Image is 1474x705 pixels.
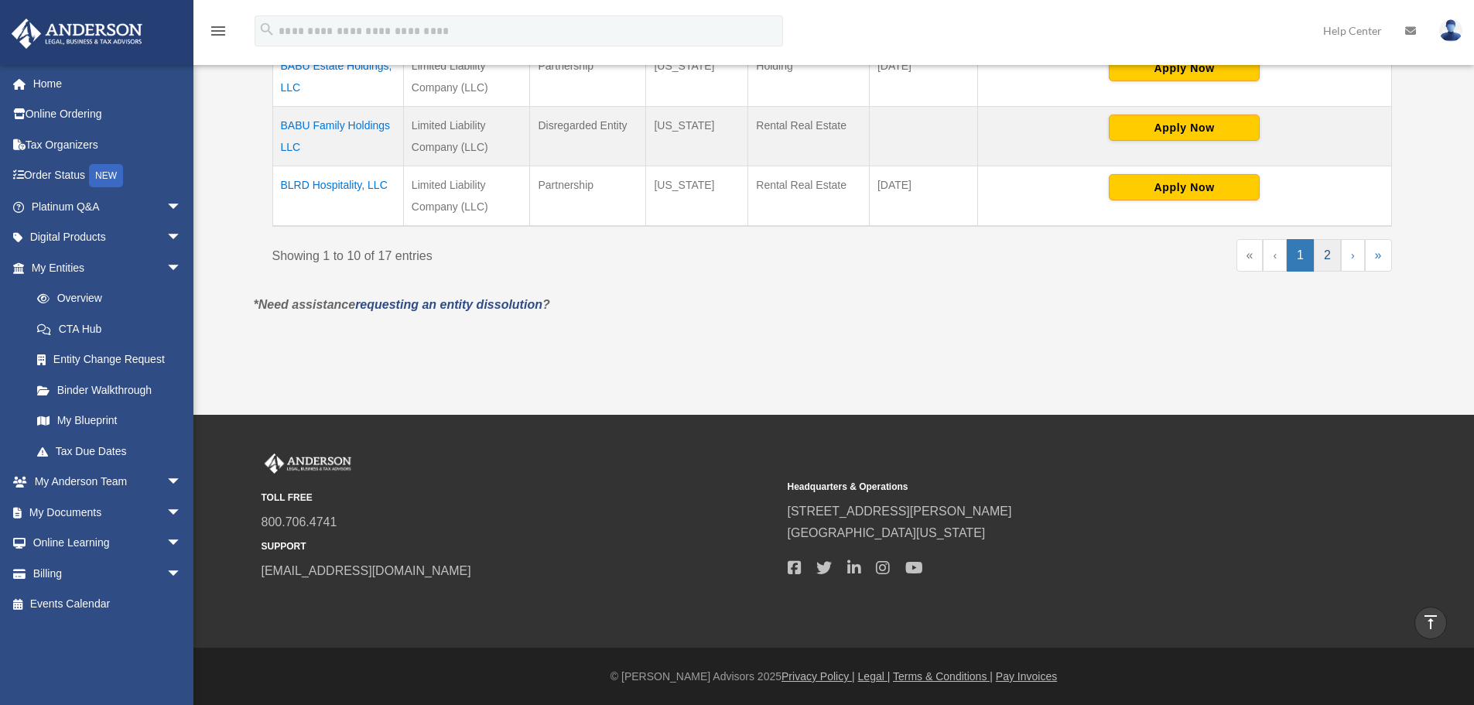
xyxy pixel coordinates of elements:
a: Online Learningarrow_drop_down [11,528,205,559]
a: Legal | [858,670,891,683]
td: [US_STATE] [646,166,748,227]
span: arrow_drop_down [166,222,197,254]
div: NEW [89,164,123,187]
a: Tax Due Dates [22,436,197,467]
a: [EMAIL_ADDRESS][DOMAIN_NAME] [262,564,471,577]
td: Rental Real Estate [748,166,870,227]
a: Tax Organizers [11,129,205,160]
a: My Anderson Teamarrow_drop_down [11,467,205,498]
small: TOLL FREE [262,490,777,506]
td: Limited Liability Company (LLC) [403,107,530,166]
a: [STREET_ADDRESS][PERSON_NAME] [788,505,1012,518]
a: CTA Hub [22,313,197,344]
a: My Documentsarrow_drop_down [11,497,205,528]
td: [US_STATE] [646,107,748,166]
a: Pay Invoices [996,670,1057,683]
span: arrow_drop_down [166,528,197,560]
a: Online Ordering [11,99,205,130]
em: *Need assistance ? [254,298,550,311]
a: Overview [22,283,190,314]
span: arrow_drop_down [166,467,197,498]
a: Next [1341,239,1365,272]
button: Apply Now [1109,55,1260,81]
span: arrow_drop_down [166,558,197,590]
a: Terms & Conditions | [893,670,993,683]
td: BLRD Hospitality, LLC [272,166,403,227]
a: Billingarrow_drop_down [11,558,205,589]
span: arrow_drop_down [166,191,197,223]
td: Limited Liability Company (LLC) [403,166,530,227]
td: [DATE] [869,166,977,227]
span: arrow_drop_down [166,252,197,284]
button: Apply Now [1109,115,1260,141]
i: vertical_align_top [1421,613,1440,631]
a: My Entitiesarrow_drop_down [11,252,197,283]
td: Holding [748,47,870,107]
a: My Blueprint [22,406,197,436]
a: Home [11,68,205,99]
a: Last [1365,239,1392,272]
a: Platinum Q&Aarrow_drop_down [11,191,205,222]
i: menu [209,22,227,40]
button: Apply Now [1109,174,1260,200]
td: Partnership [530,166,646,227]
span: arrow_drop_down [166,497,197,529]
small: Headquarters & Operations [788,479,1303,495]
a: menu [209,27,227,40]
td: Rental Real Estate [748,107,870,166]
td: BABU Family Holdings LLC [272,107,403,166]
a: 1 [1287,239,1314,272]
a: requesting an entity dissolution [355,298,542,311]
td: [DATE] [869,47,977,107]
small: SUPPORT [262,539,777,555]
div: Showing 1 to 10 of 17 entries [272,239,821,267]
a: Entity Change Request [22,344,197,375]
td: Disregarded Entity [530,107,646,166]
a: [GEOGRAPHIC_DATA][US_STATE] [788,526,986,539]
a: First [1236,239,1264,272]
a: Privacy Policy | [781,670,855,683]
a: Previous [1263,239,1287,272]
td: BABU Estate Holdings, LLC [272,47,403,107]
td: Partnership [530,47,646,107]
td: Limited Liability Company (LLC) [403,47,530,107]
td: [US_STATE] [646,47,748,107]
a: Order StatusNEW [11,160,205,192]
a: Events Calendar [11,589,205,620]
img: Anderson Advisors Platinum Portal [262,453,354,474]
a: 800.706.4741 [262,515,337,529]
img: Anderson Advisors Platinum Portal [7,19,147,49]
img: User Pic [1439,19,1462,42]
i: search [258,21,275,38]
a: Binder Walkthrough [22,375,197,406]
a: vertical_align_top [1414,607,1447,639]
a: Digital Productsarrow_drop_down [11,222,205,253]
div: © [PERSON_NAME] Advisors 2025 [193,667,1474,686]
a: 2 [1314,239,1341,272]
